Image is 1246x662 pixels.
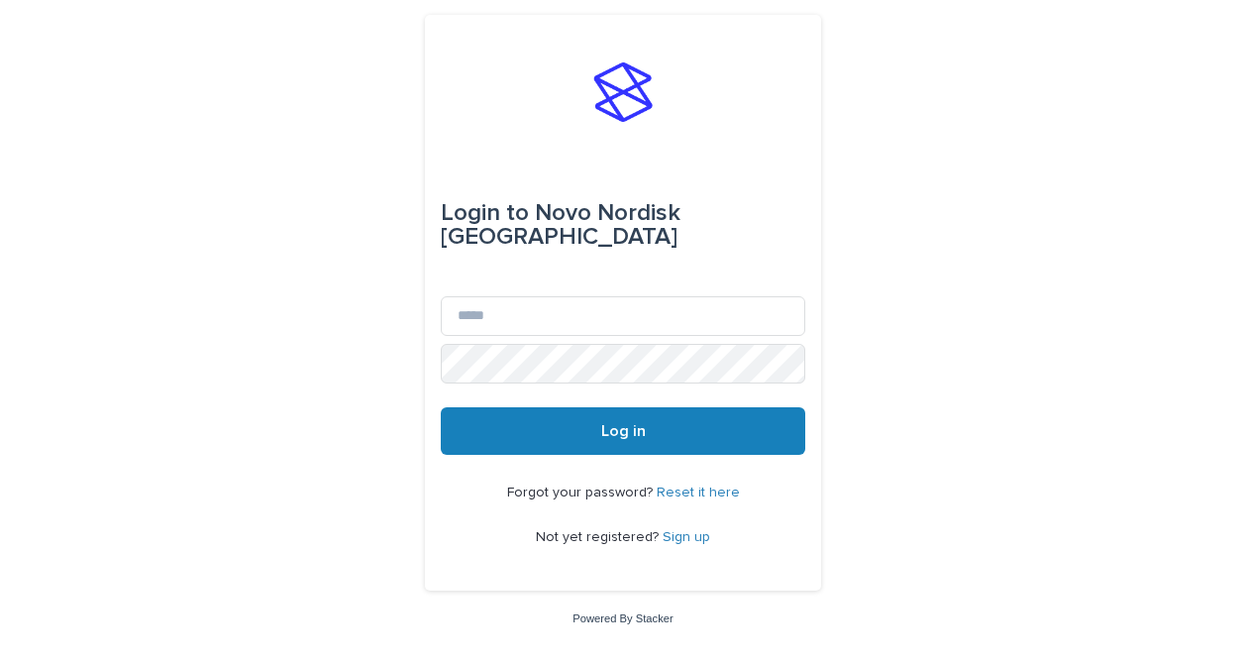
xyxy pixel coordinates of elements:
[663,530,710,544] a: Sign up
[572,612,673,624] a: Powered By Stacker
[441,201,529,225] span: Login to
[601,423,646,439] span: Log in
[441,407,805,455] button: Log in
[536,530,663,544] span: Not yet registered?
[441,185,805,265] div: Novo Nordisk [GEOGRAPHIC_DATA]
[507,486,657,499] span: Forgot your password?
[657,486,740,499] a: Reset it here
[593,62,653,122] img: stacker-logo-s-only.png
